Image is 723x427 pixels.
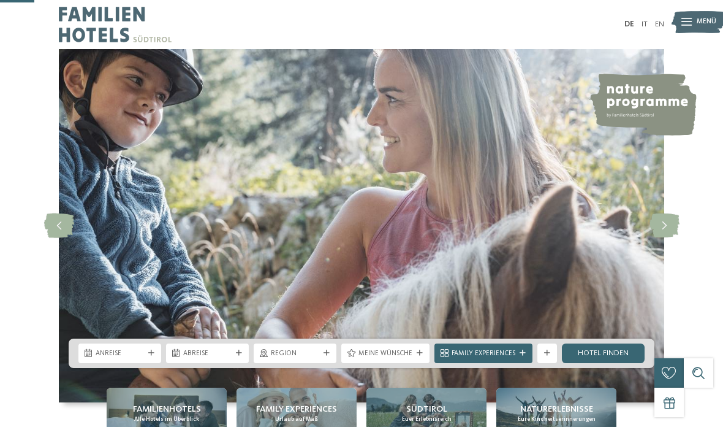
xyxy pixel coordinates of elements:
a: IT [642,20,648,28]
img: Familienhotels Südtirol: The happy family places [59,49,664,402]
span: Family Experiences [256,403,337,415]
span: Naturerlebnisse [520,403,593,415]
span: Region [271,349,319,359]
span: Abreise [183,349,232,359]
span: Familienhotels [133,403,201,415]
span: Eure Kindheitserinnerungen [518,415,596,423]
span: Anreise [96,349,144,359]
span: Family Experiences [452,349,515,359]
span: Meine Wünsche [358,349,412,359]
span: Euer Erlebnisreich [402,415,452,423]
span: Südtirol [406,403,447,415]
span: Menü [697,17,716,27]
span: Alle Hotels im Überblick [134,415,199,423]
a: Hotel finden [562,344,645,363]
a: DE [624,20,634,28]
span: Urlaub auf Maß [275,415,318,423]
a: EN [655,20,664,28]
img: nature programme by Familienhotels Südtirol [589,74,697,136]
